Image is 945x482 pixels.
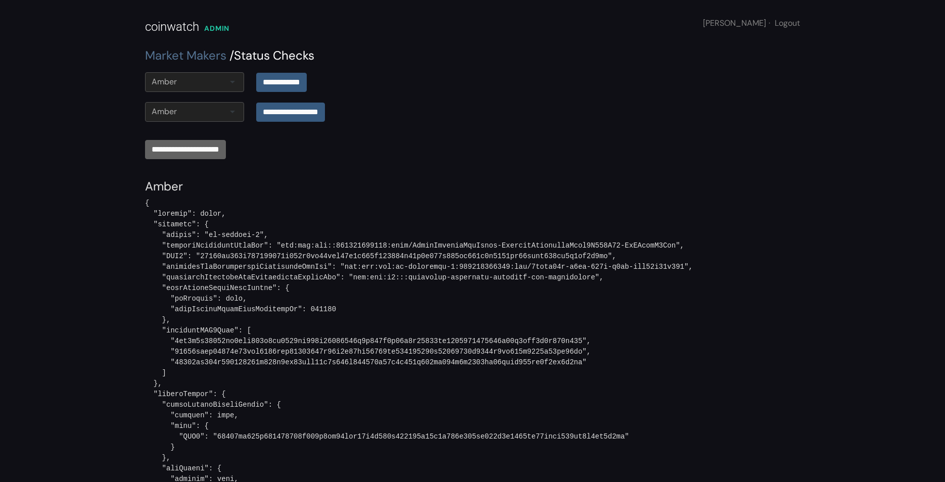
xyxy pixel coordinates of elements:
a: Market Makers [145,47,226,63]
span: / [229,47,234,63]
h4: Amber [145,179,800,194]
div: Amber [152,76,177,88]
span: · [769,18,770,28]
div: Status Checks [145,46,800,65]
div: coinwatch [145,18,199,36]
div: Amber [152,106,177,118]
a: Logout [775,18,800,28]
div: [PERSON_NAME] [703,17,800,29]
div: ADMIN [204,23,229,34]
